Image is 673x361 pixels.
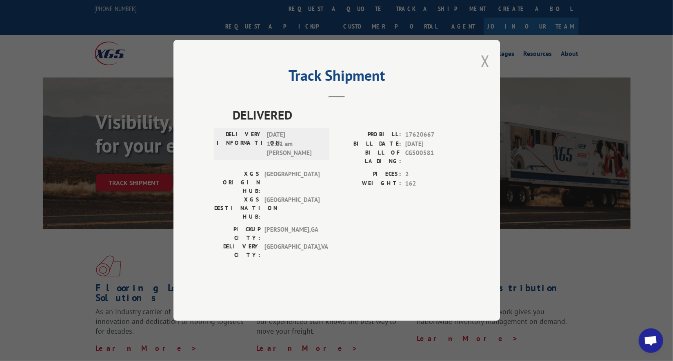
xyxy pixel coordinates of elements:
[214,170,260,196] label: XGS ORIGIN HUB:
[214,196,260,221] label: XGS DESTINATION HUB:
[405,149,459,166] span: CG500581
[481,50,490,72] button: Close modal
[337,131,401,140] label: PROBILL:
[639,328,663,353] div: Open chat
[264,170,320,196] span: [GEOGRAPHIC_DATA]
[337,179,401,188] label: WEIGHT:
[217,131,263,158] label: DELIVERY INFORMATION:
[405,131,459,140] span: 17620667
[264,243,320,260] span: [GEOGRAPHIC_DATA] , VA
[264,196,320,221] span: [GEOGRAPHIC_DATA]
[267,131,322,158] span: [DATE] 11:21 am [PERSON_NAME]
[405,170,459,179] span: 2
[405,179,459,188] span: 162
[214,70,459,85] h2: Track Shipment
[264,226,320,243] span: [PERSON_NAME] , GA
[233,106,459,124] span: DELIVERED
[337,149,401,166] label: BILL OF LADING:
[214,226,260,243] label: PICKUP CITY:
[405,140,459,149] span: [DATE]
[337,170,401,179] label: PIECES:
[337,140,401,149] label: BILL DATE:
[214,243,260,260] label: DELIVERY CITY:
